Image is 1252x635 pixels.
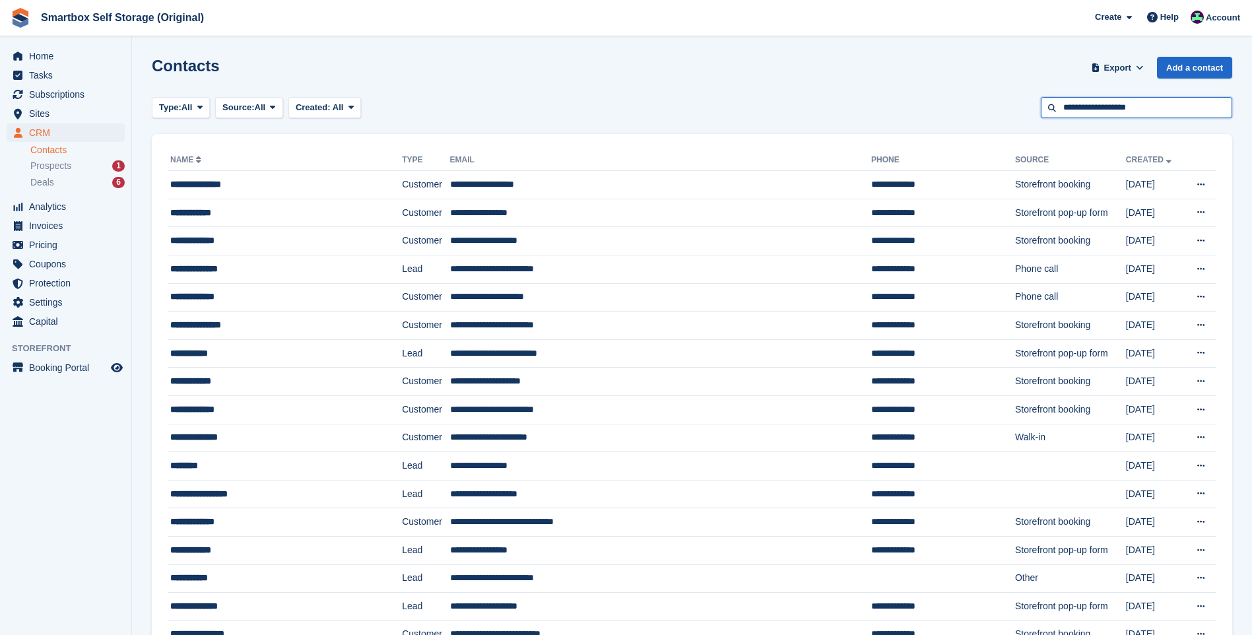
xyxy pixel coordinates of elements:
[1126,368,1183,396] td: [DATE]
[1126,536,1183,564] td: [DATE]
[1015,255,1126,283] td: Phone call
[402,564,449,593] td: Lead
[1015,283,1126,312] td: Phone call
[296,102,331,112] span: Created:
[402,227,449,255] td: Customer
[7,358,125,377] a: menu
[29,104,108,123] span: Sites
[1126,564,1183,593] td: [DATE]
[1104,61,1131,75] span: Export
[402,368,449,396] td: Customer
[871,150,1015,171] th: Phone
[170,155,204,164] a: Name
[152,97,210,119] button: Type: All
[30,159,125,173] a: Prospects 1
[29,123,108,142] span: CRM
[7,217,125,235] a: menu
[1126,452,1183,481] td: [DATE]
[181,101,193,114] span: All
[29,274,108,292] span: Protection
[7,47,125,65] a: menu
[215,97,283,119] button: Source: All
[1015,150,1126,171] th: Source
[1126,283,1183,312] td: [DATE]
[1015,171,1126,199] td: Storefront booking
[1015,227,1126,255] td: Storefront booking
[12,342,131,355] span: Storefront
[1015,339,1126,368] td: Storefront pop-up form
[1095,11,1121,24] span: Create
[29,293,108,312] span: Settings
[7,85,125,104] a: menu
[1015,564,1126,593] td: Other
[1126,339,1183,368] td: [DATE]
[152,57,220,75] h1: Contacts
[7,293,125,312] a: menu
[450,150,872,171] th: Email
[7,66,125,84] a: menu
[1126,424,1183,452] td: [DATE]
[402,452,449,481] td: Lead
[159,101,181,114] span: Type:
[30,160,71,172] span: Prospects
[402,593,449,621] td: Lead
[1015,312,1126,340] td: Storefront booking
[1015,593,1126,621] td: Storefront pop-up form
[109,360,125,376] a: Preview store
[1157,57,1232,79] a: Add a contact
[29,85,108,104] span: Subscriptions
[1160,11,1179,24] span: Help
[1015,395,1126,424] td: Storefront booking
[1126,395,1183,424] td: [DATE]
[30,176,54,189] span: Deals
[402,424,449,452] td: Customer
[1126,593,1183,621] td: [DATE]
[1126,312,1183,340] td: [DATE]
[402,283,449,312] td: Customer
[1191,11,1204,24] img: Alex Selenitsas
[288,97,361,119] button: Created: All
[29,255,108,273] span: Coupons
[222,101,254,114] span: Source:
[402,199,449,227] td: Customer
[1015,424,1126,452] td: Walk-in
[7,123,125,142] a: menu
[112,177,125,188] div: 6
[1126,171,1183,199] td: [DATE]
[29,197,108,216] span: Analytics
[402,508,449,537] td: Customer
[7,274,125,292] a: menu
[29,358,108,377] span: Booking Portal
[402,536,449,564] td: Lead
[1126,508,1183,537] td: [DATE]
[333,102,344,112] span: All
[1126,227,1183,255] td: [DATE]
[1126,199,1183,227] td: [DATE]
[1015,508,1126,537] td: Storefront booking
[402,395,449,424] td: Customer
[402,480,449,508] td: Lead
[402,312,449,340] td: Customer
[7,255,125,273] a: menu
[402,171,449,199] td: Customer
[29,312,108,331] span: Capital
[7,104,125,123] a: menu
[11,8,30,28] img: stora-icon-8386f47178a22dfd0bd8f6a31ec36ba5ce8667c1dd55bd0f319d3a0aa187defe.svg
[29,66,108,84] span: Tasks
[1015,199,1126,227] td: Storefront pop-up form
[255,101,266,114] span: All
[29,47,108,65] span: Home
[1015,368,1126,396] td: Storefront booking
[402,150,449,171] th: Type
[29,236,108,254] span: Pricing
[402,255,449,283] td: Lead
[30,176,125,189] a: Deals 6
[36,7,209,28] a: Smartbox Self Storage (Original)
[1126,255,1183,283] td: [DATE]
[1126,155,1174,164] a: Created
[7,312,125,331] a: menu
[1126,480,1183,508] td: [DATE]
[30,144,125,156] a: Contacts
[1088,57,1146,79] button: Export
[29,217,108,235] span: Invoices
